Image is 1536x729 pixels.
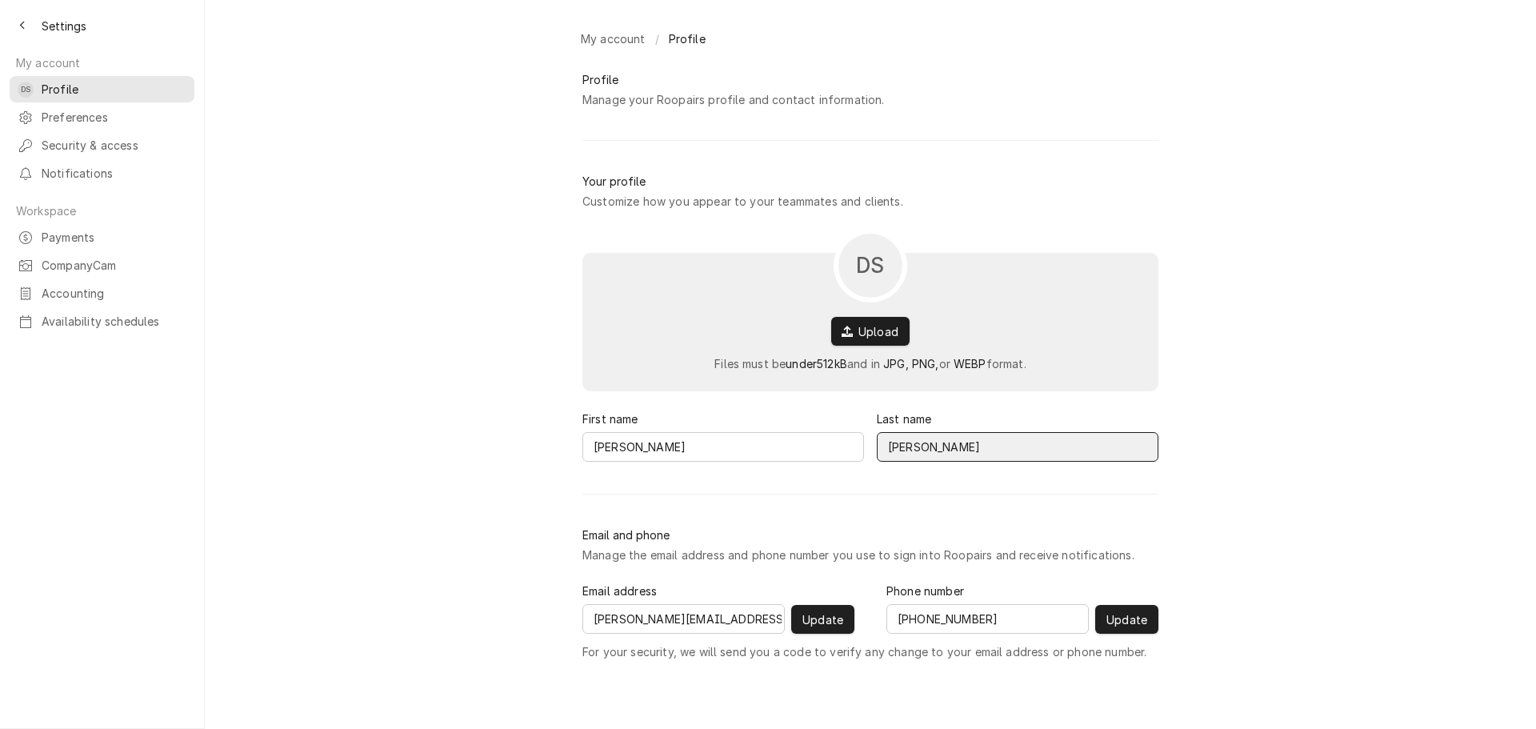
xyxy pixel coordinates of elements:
span: CompanyCam [42,257,186,274]
div: David Silvestre's Avatar [18,82,34,98]
button: DS [834,229,907,302]
input: Last name [877,432,1158,462]
span: Preferences [42,109,186,126]
span: Notifications [42,165,186,182]
div: Profile [582,71,618,88]
span: Availability schedules [42,313,186,330]
span: Update [1103,611,1150,628]
span: For your security, we will send you a code to verify any change to your email address or phone nu... [582,643,1146,660]
span: Upload [855,323,902,340]
span: Settings [42,18,86,34]
button: Back to previous page [10,13,35,38]
a: Notifications [10,160,194,186]
span: under 512 kB [786,357,847,371]
span: JPG, PNG, [883,357,938,371]
span: Profile [42,81,186,98]
span: Accounting [42,285,186,302]
div: Email and phone [582,527,670,543]
div: DS [18,82,34,98]
div: Files must be and in or format. [714,355,1026,372]
button: Update [1095,605,1158,634]
label: Last name [877,411,931,427]
div: Your profile [582,173,646,190]
a: Availability schedules [10,308,194,334]
label: Phone number [886,583,964,599]
label: First name [582,411,638,427]
span: Profile [669,30,706,47]
button: Update [791,605,854,634]
a: DSDavid Silvestre's AvatarProfile [10,76,194,102]
div: Manage the email address and phone number you use to sign into Roopairs and receive notifications. [582,547,1134,563]
input: First name [582,432,864,462]
a: Payments [10,224,194,250]
input: Phone number [886,604,1089,634]
div: Manage your Roopairs profile and contact information. [582,91,884,108]
span: Update [799,611,846,628]
a: Accounting [10,280,194,306]
label: Email address [582,583,657,599]
a: Profile [662,26,712,52]
div: Customize how you appear to your teammates and clients. [582,193,903,210]
span: / [655,30,659,47]
span: Security & access [42,137,186,154]
a: Preferences [10,104,194,130]
a: Security & access [10,132,194,158]
input: Email address [582,604,785,634]
a: CompanyCam [10,252,194,278]
button: Upload [831,317,910,346]
span: WEBP [954,357,986,371]
span: Payments [42,229,186,246]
